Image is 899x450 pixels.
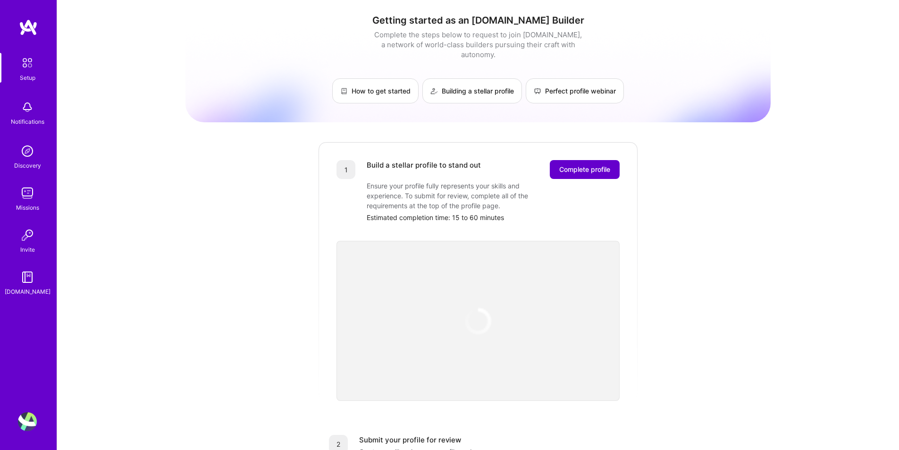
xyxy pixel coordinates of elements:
[336,241,620,401] iframe: video
[19,19,38,36] img: logo
[332,78,419,103] a: How to get started
[20,73,35,83] div: Setup
[18,226,37,245] img: Invite
[18,268,37,287] img: guide book
[459,302,497,340] img: loading
[18,98,37,117] img: bell
[11,117,44,127] div: Notifications
[367,160,481,179] div: Build a stellar profile to stand out
[534,87,541,95] img: Perfect profile webinar
[422,78,522,103] a: Building a stellar profile
[14,161,41,170] div: Discovery
[16,203,39,212] div: Missions
[16,412,39,431] a: User Avatar
[430,87,438,95] img: Building a stellar profile
[372,30,584,59] div: Complete the steps below to request to join [DOMAIN_NAME], a network of world-class builders purs...
[359,435,461,445] div: Submit your profile for review
[185,15,771,26] h1: Getting started as an [DOMAIN_NAME] Builder
[367,181,555,211] div: Ensure your profile fully represents your skills and experience. To submit for review, complete a...
[336,160,355,179] div: 1
[18,412,37,431] img: User Avatar
[18,142,37,161] img: discovery
[550,160,620,179] button: Complete profile
[5,287,50,297] div: [DOMAIN_NAME]
[18,184,37,203] img: teamwork
[526,78,624,103] a: Perfect profile webinar
[17,53,37,73] img: setup
[340,87,348,95] img: How to get started
[367,212,620,222] div: Estimated completion time: 15 to 60 minutes
[20,245,35,255] div: Invite
[559,165,610,174] span: Complete profile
